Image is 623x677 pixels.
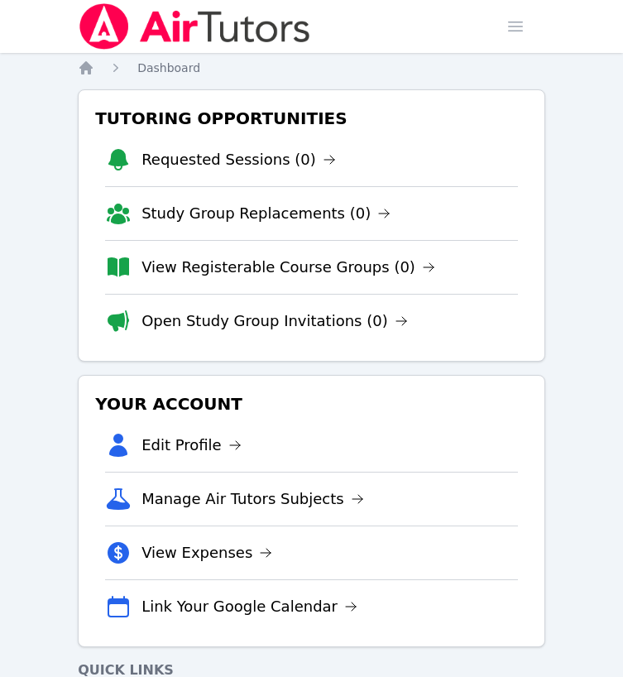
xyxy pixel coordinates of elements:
a: View Registerable Course Groups (0) [141,256,435,279]
a: Requested Sessions (0) [141,148,336,171]
a: Link Your Google Calendar [141,595,357,618]
a: Edit Profile [141,434,242,457]
img: Air Tutors [78,3,312,50]
a: Manage Air Tutors Subjects [141,487,364,511]
a: Study Group Replacements (0) [141,202,391,225]
a: View Expenses [141,541,272,564]
span: Dashboard [137,61,200,74]
a: Open Study Group Invitations (0) [141,310,408,333]
a: Dashboard [137,60,200,76]
h3: Tutoring Opportunities [92,103,531,133]
h3: Your Account [92,389,531,419]
nav: Breadcrumb [78,60,545,76]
